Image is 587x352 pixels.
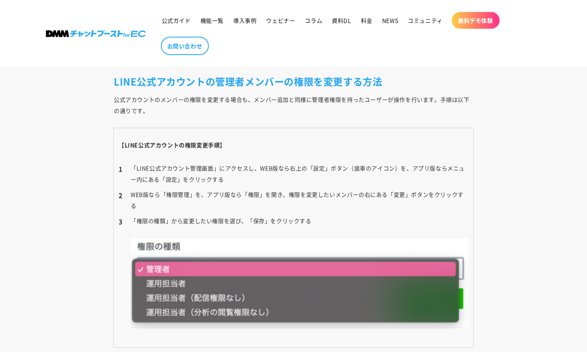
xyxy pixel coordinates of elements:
[458,17,493,24] span: 無料デモ体験
[377,12,403,29] a: NEWS
[332,17,351,24] span: 資料DL
[361,17,373,24] span: 料金
[408,17,443,24] span: コミュニティ
[46,30,146,37] img: 株式会社DMM Boost
[327,12,356,29] a: 資料DL
[266,17,295,24] span: ウェビナー
[200,17,224,24] span: 機能一覧
[300,12,327,29] a: コラム
[157,12,196,29] a: 公式ガイド
[114,75,473,87] h2: LINE公式アカウントの管理者メンバーの権限を変更する方法
[382,17,398,24] span: NEWS
[161,37,209,55] a: お問い合わせ
[261,12,300,29] a: ウェビナー
[196,12,228,29] a: 機能一覧
[119,215,468,330] li: 「権限の種類」から変更したい権限を選び、「保存」をクリックする
[167,42,202,49] span: お問い合わせ
[119,162,468,185] li: 「LINE公式アカウント管理画面」にアクセスし、WEB版なら右上の「設定」ボタン（歯車のアイコン）を、アプリ版ならメニュー内にある「設定」をクリックする
[114,94,473,116] p: 公式アカウントのメンバーの権限を変更する場合も、メンバー追加と同様に管理者権限を持ったユーザーが操作を行います。手順は以下の通りです。
[119,189,468,211] li: WEB版なら「権限管理」を、アプリ版なら「権限」を開き、権限を変更したいメンバーの右にある「変更」ボタンをクリックする
[305,17,322,24] span: コラム
[162,17,191,24] span: 公式ガイド
[233,17,256,24] span: 導入事例
[228,12,261,29] a: 導入事例
[403,12,448,29] a: コミュニティ
[119,141,226,149] b: 【LINE公式アカウントの権限変更手順】
[452,12,500,29] a: 無料デモ体験
[356,12,377,29] a: 料金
